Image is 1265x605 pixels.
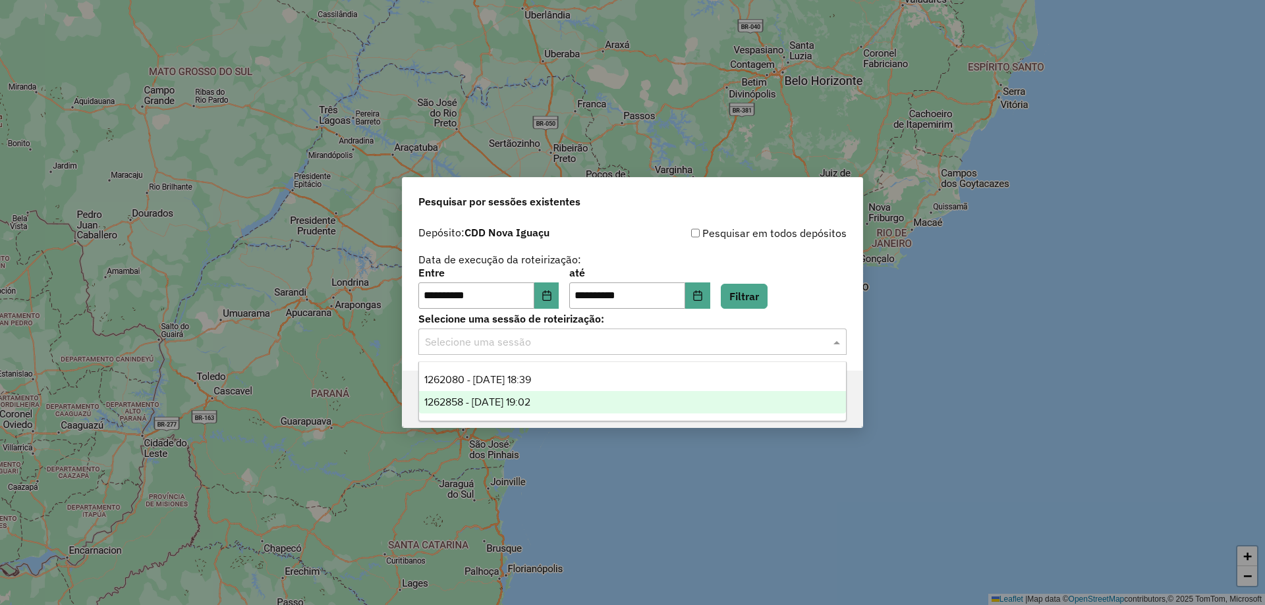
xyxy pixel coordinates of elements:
span: 1262858 - [DATE] 19:02 [424,396,530,408]
div: Pesquisar em todos depósitos [632,225,847,241]
strong: CDD Nova Iguaçu [464,226,549,239]
button: Choose Date [685,282,710,309]
label: Data de execução da roteirização: [418,251,581,267]
ng-dropdown-panel: Options list [418,361,847,421]
span: Pesquisar por sessões existentes [418,194,580,209]
button: Filtrar [721,284,768,309]
label: Depósito: [418,224,549,240]
span: 1262080 - [DATE] 18:39 [424,374,531,385]
label: Selecione uma sessão de roteirização: [418,311,847,327]
label: até [569,265,710,280]
label: Entre [418,265,559,280]
button: Choose Date [534,282,559,309]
